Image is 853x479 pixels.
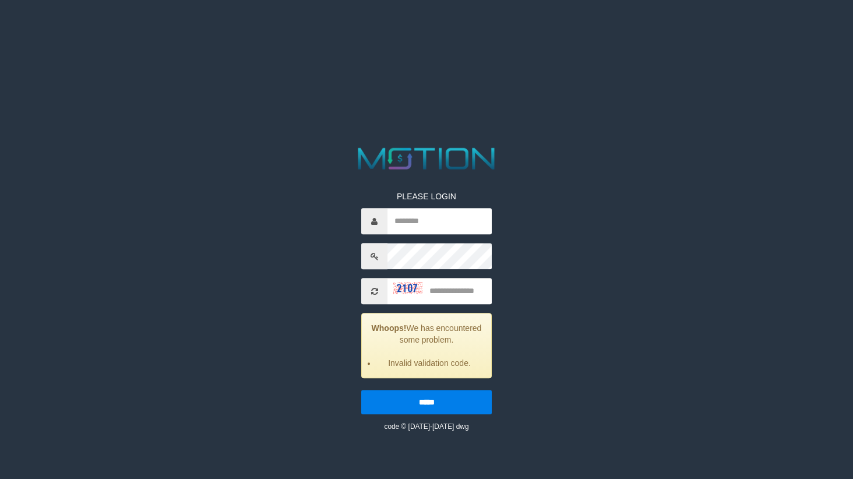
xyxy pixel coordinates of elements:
[372,324,407,333] strong: Whoops!
[352,144,501,173] img: MOTION_logo.png
[361,314,492,379] div: We has encountered some problem.
[384,423,468,431] small: code © [DATE]-[DATE] dwg
[376,358,482,369] li: Invalid validation code.
[361,191,492,203] p: PLEASE LOGIN
[393,282,422,294] img: captcha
